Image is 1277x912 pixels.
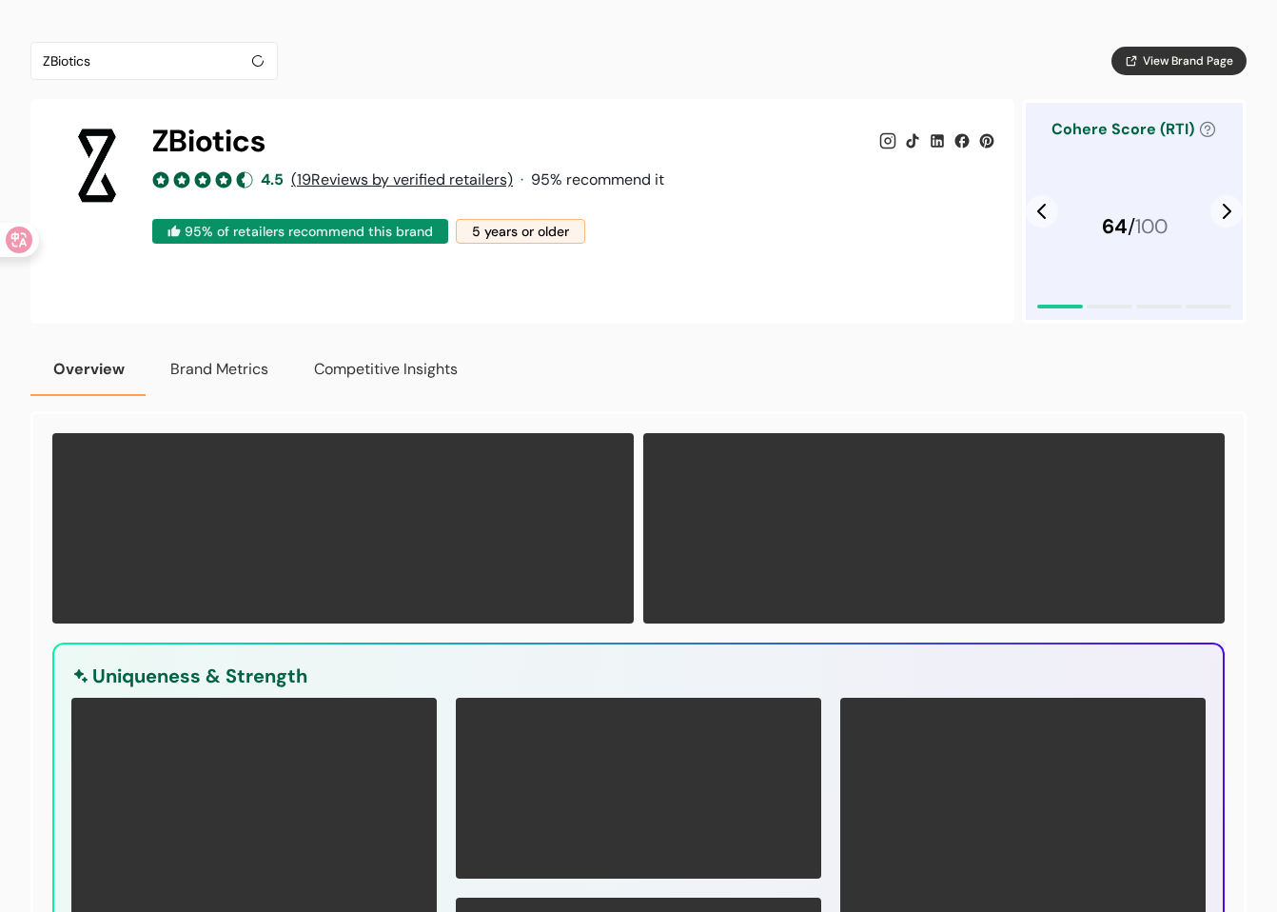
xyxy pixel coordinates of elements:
button: Overview [30,343,147,396]
div: ZBiotics [43,50,246,72]
span: 100 [1135,212,1168,243]
span: View Brand Page [1143,52,1233,69]
div: Uniqueness & Strength [92,662,307,690]
div: Carousel [1026,103,1243,320]
span: 64 [1102,212,1128,243]
button: Previous Slide [1026,195,1058,228]
div: 4.5 [261,169,284,191]
button: View Brand Page [1111,47,1247,75]
button: Next Slide [1210,195,1243,228]
div: 95 % recommend it [531,169,664,191]
div: 5 years or older [472,222,569,242]
button: Competitive Insights [291,343,481,396]
div: Slide 1 [1026,103,1243,320]
button: Brand Metrics [147,343,291,396]
div: · [521,169,523,191]
span: 95 % of retailers recommend this brand [185,222,433,242]
div: ( 19 Reviews by verified retailers) [291,169,513,191]
span: ZBiotics [152,118,265,164]
div: Cohere Score (RTI) [1051,103,1217,156]
span: / [1128,212,1135,243]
